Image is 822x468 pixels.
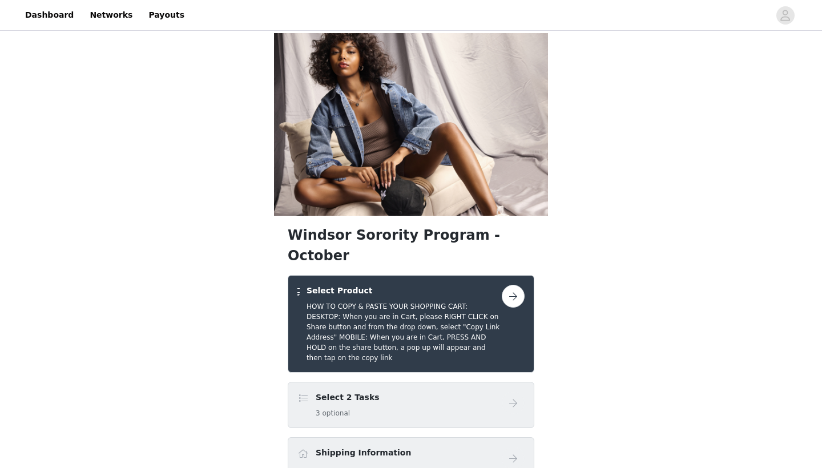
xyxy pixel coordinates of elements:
a: Networks [83,2,139,28]
div: Select 2 Tasks [288,382,534,428]
div: avatar [780,6,791,25]
h4: Select 2 Tasks [316,392,380,404]
h5: 3 optional [316,408,380,418]
img: campaign image [274,33,548,216]
a: Payouts [142,2,191,28]
h4: Select Product [307,285,502,297]
div: Select Product [288,275,534,373]
a: Dashboard [18,2,80,28]
h1: Windsor Sorority Program - October [288,225,534,266]
h4: Shipping Information [316,447,411,459]
h5: HOW TO COPY & PASTE YOUR SHOPPING CART: DESKTOP: When you are in Cart, please RIGHT CLICK on Shar... [307,301,502,363]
